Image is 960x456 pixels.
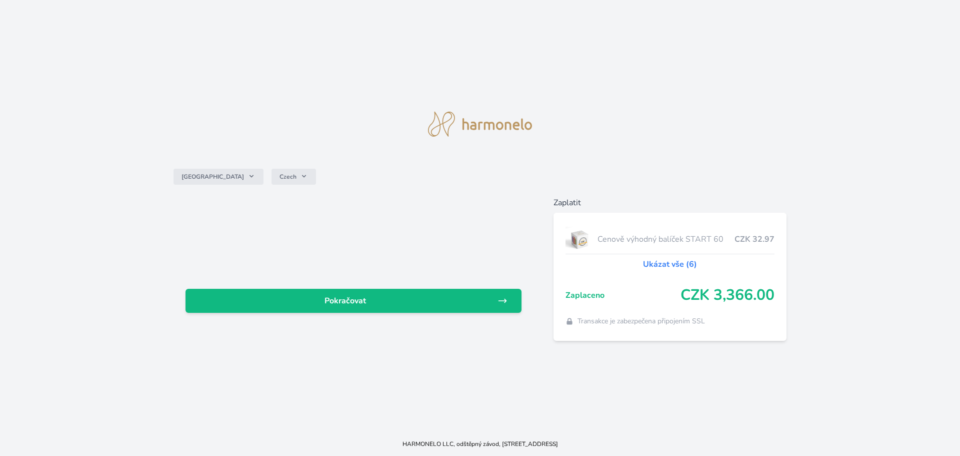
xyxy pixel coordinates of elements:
[565,227,594,252] img: start.jpg
[185,289,521,313] a: Pokračovat
[279,173,296,181] span: Czech
[181,173,244,181] span: [GEOGRAPHIC_DATA]
[643,258,697,270] a: Ukázat vše (6)
[271,169,316,185] button: Czech
[553,197,787,209] h6: Zaplatit
[565,289,681,301] span: Zaplaceno
[734,233,774,245] span: CZK 32.97
[428,112,532,137] img: logo.svg
[193,295,497,307] span: Pokračovat
[597,233,734,245] span: Cenově výhodný balíček START 60
[577,316,705,326] span: Transakce je zabezpečena připojením SSL
[173,169,263,185] button: [GEOGRAPHIC_DATA]
[680,286,774,304] span: CZK 3,366.00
